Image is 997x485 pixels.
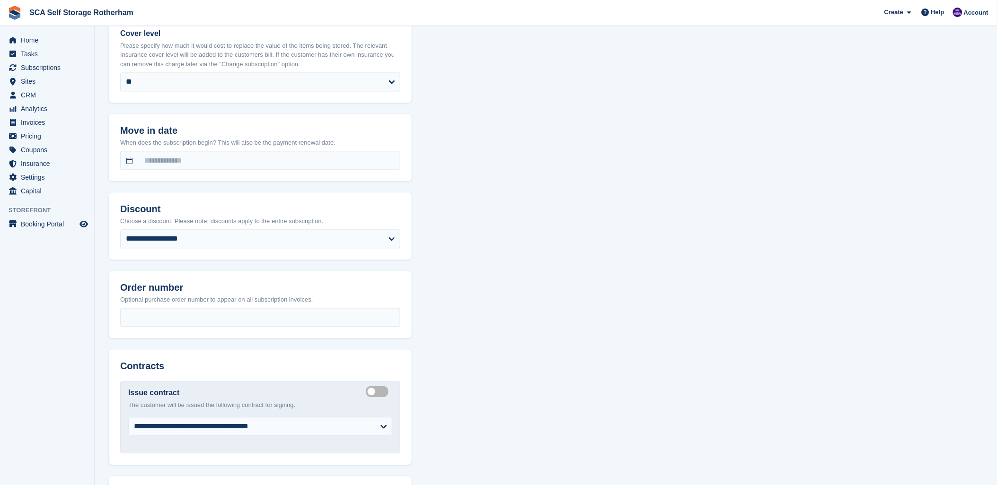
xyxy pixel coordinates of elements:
[5,61,89,74] a: menu
[120,361,400,372] h2: Contracts
[5,75,89,88] a: menu
[21,61,78,74] span: Subscriptions
[120,217,400,226] p: Choose a discount. Please note: discounts apply to the entire subscription.
[5,130,89,143] a: menu
[5,184,89,198] a: menu
[21,130,78,143] span: Pricing
[5,116,89,129] a: menu
[120,139,400,148] p: When does the subscription begin? This will also be the payment renewal date.
[21,157,78,170] span: Insurance
[120,295,400,305] p: Optional purchase order number to appear on all subscription invoices.
[21,116,78,129] span: Invoices
[120,42,400,69] p: Please specify how much it would cost to replace the value of the items being stored. The relevan...
[21,184,78,198] span: Capital
[128,388,179,399] label: Issue contract
[953,8,962,17] img: Kelly Neesham
[21,88,78,102] span: CRM
[21,75,78,88] span: Sites
[366,391,392,393] label: Create integrated contract
[78,218,89,230] a: Preview store
[21,34,78,47] span: Home
[964,8,988,17] span: Account
[128,401,392,410] p: The customer will be issued the following contract for signing.
[26,5,137,20] a: SCA Self Storage Rotherham
[5,171,89,184] a: menu
[120,28,400,40] label: Cover level
[5,34,89,47] a: menu
[884,8,903,17] span: Create
[5,102,89,115] a: menu
[21,143,78,156] span: Coupons
[120,204,400,215] h2: Discount
[931,8,944,17] span: Help
[120,283,400,294] h2: Order number
[5,88,89,102] a: menu
[5,143,89,156] a: menu
[5,157,89,170] a: menu
[21,102,78,115] span: Analytics
[8,6,22,20] img: stora-icon-8386f47178a22dfd0bd8f6a31ec36ba5ce8667c1dd55bd0f319d3a0aa187defe.svg
[5,217,89,231] a: menu
[21,171,78,184] span: Settings
[5,47,89,61] a: menu
[21,47,78,61] span: Tasks
[9,206,94,215] span: Storefront
[21,217,78,231] span: Booking Portal
[120,126,400,137] h2: Move in date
